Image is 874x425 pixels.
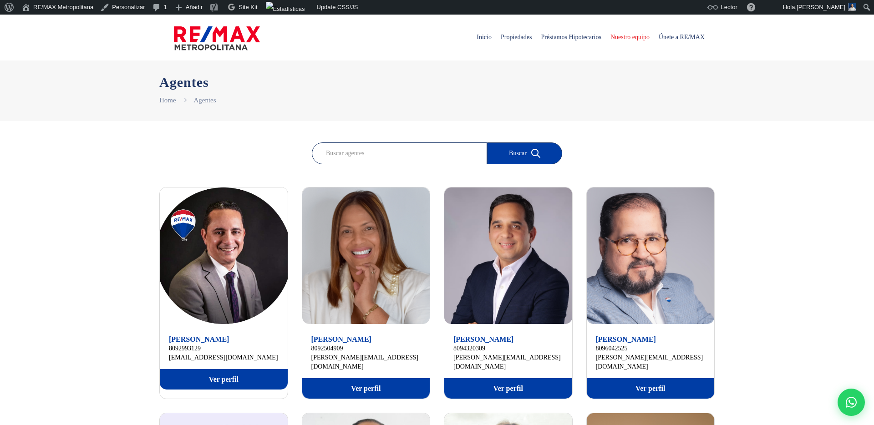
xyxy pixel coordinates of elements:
[797,4,845,10] span: [PERSON_NAME]
[302,378,430,399] a: Ver perfil
[472,15,496,60] a: Inicio
[311,335,371,343] a: [PERSON_NAME]
[596,344,706,353] a: 8096042525
[160,187,288,324] img: Abrahan Batista
[174,25,260,52] img: remax-metropolitana-logo
[311,344,421,353] a: 8092504909
[160,369,288,390] a: Ver perfil
[266,2,305,16] img: Visitas de 48 horas. Haz clic para ver más estadísticas del sitio.
[169,353,279,362] a: [EMAIL_ADDRESS][DOMAIN_NAME]
[453,353,563,371] a: [PERSON_NAME][EMAIL_ADDRESS][DOMAIN_NAME]
[159,96,176,104] a: Home
[587,378,715,399] a: Ver perfil
[472,24,496,51] span: Inicio
[654,24,709,51] span: Únete a RE/MAX
[193,95,216,106] li: Agentes
[587,187,715,324] img: Alberto Francis
[311,353,421,371] a: [PERSON_NAME][EMAIL_ADDRESS][DOMAIN_NAME]
[312,142,487,164] input: Buscar agentes
[302,187,430,324] img: Aida Franco
[596,335,656,343] a: [PERSON_NAME]
[444,187,572,324] img: Alberto Bogaert
[159,74,715,90] h1: Agentes
[496,24,536,51] span: Propiedades
[453,344,563,353] a: 8094320309
[606,15,654,60] a: Nuestro equipo
[169,344,279,353] a: 8092993129
[536,15,606,60] a: Préstamos Hipotecarios
[496,15,536,60] a: Propiedades
[487,142,562,164] button: Buscar
[174,15,260,60] a: RE/MAX Metropolitana
[654,15,709,60] a: Únete a RE/MAX
[239,4,257,10] span: Site Kit
[596,353,706,371] a: [PERSON_NAME][EMAIL_ADDRESS][DOMAIN_NAME]
[453,335,513,343] a: [PERSON_NAME]
[536,24,606,51] span: Préstamos Hipotecarios
[169,335,229,343] a: [PERSON_NAME]
[444,378,572,399] a: Ver perfil
[606,24,654,51] span: Nuestro equipo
